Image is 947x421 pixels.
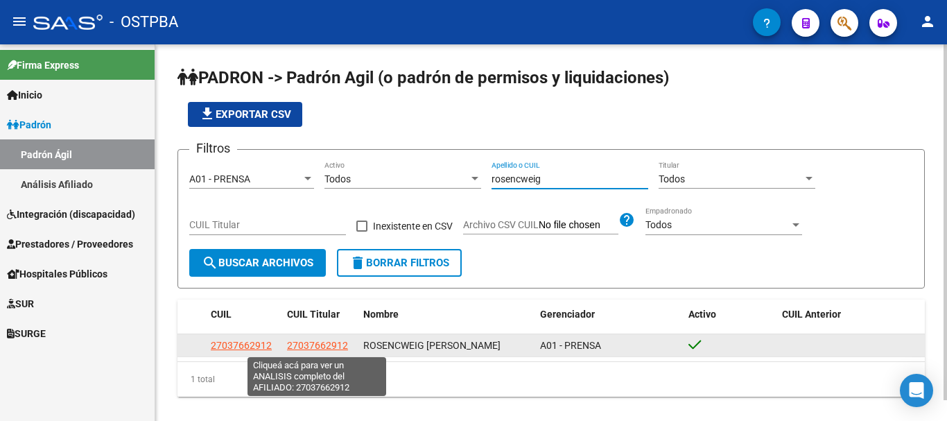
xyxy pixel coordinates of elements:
span: ROSENCWEIG [PERSON_NAME] [363,340,501,351]
mat-icon: help [618,212,635,228]
datatable-header-cell: Gerenciador [535,300,684,329]
span: Borrar Filtros [349,257,449,269]
input: Archivo CSV CUIL [539,219,618,232]
datatable-header-cell: CUIL Titular [281,300,358,329]
datatable-header-cell: Nombre [358,300,535,329]
span: CUIL Titular [287,309,340,320]
span: Prestadores / Proveedores [7,237,133,252]
span: Hospitales Públicos [7,266,107,282]
span: A01 - PRENSA [540,340,601,351]
datatable-header-cell: CUIL Anterior [776,300,926,329]
span: Inicio [7,87,42,103]
span: Buscar Archivos [202,257,313,269]
mat-icon: menu [11,13,28,30]
button: Buscar Archivos [189,249,326,277]
mat-icon: delete [349,255,366,271]
span: Gerenciador [540,309,595,320]
span: Exportar CSV [199,108,291,121]
mat-icon: person [919,13,936,30]
div: 1 total [177,362,925,397]
span: CUIL Anterior [782,309,841,320]
span: Todos [659,173,685,184]
button: Borrar Filtros [337,249,462,277]
span: Nombre [363,309,399,320]
span: Todos [645,219,672,230]
span: 27037662912 [287,340,348,351]
span: Archivo CSV CUIL [463,219,539,230]
h3: Filtros [189,139,237,158]
span: - OSTPBA [110,7,178,37]
mat-icon: file_download [199,105,216,122]
span: PADRON -> Padrón Agil (o padrón de permisos y liquidaciones) [177,68,669,87]
button: Exportar CSV [188,102,302,127]
span: Inexistente en CSV [373,218,453,234]
datatable-header-cell: Activo [683,300,776,329]
span: Firma Express [7,58,79,73]
span: Todos [324,173,351,184]
span: SURGE [7,326,46,341]
span: CUIL [211,309,232,320]
span: SUR [7,296,34,311]
span: 27037662912 [211,340,272,351]
span: A01 - PRENSA [189,173,250,184]
span: Padrón [7,117,51,132]
datatable-header-cell: CUIL [205,300,281,329]
span: Integración (discapacidad) [7,207,135,222]
span: Activo [688,309,716,320]
mat-icon: search [202,255,218,271]
div: Open Intercom Messenger [900,374,933,407]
